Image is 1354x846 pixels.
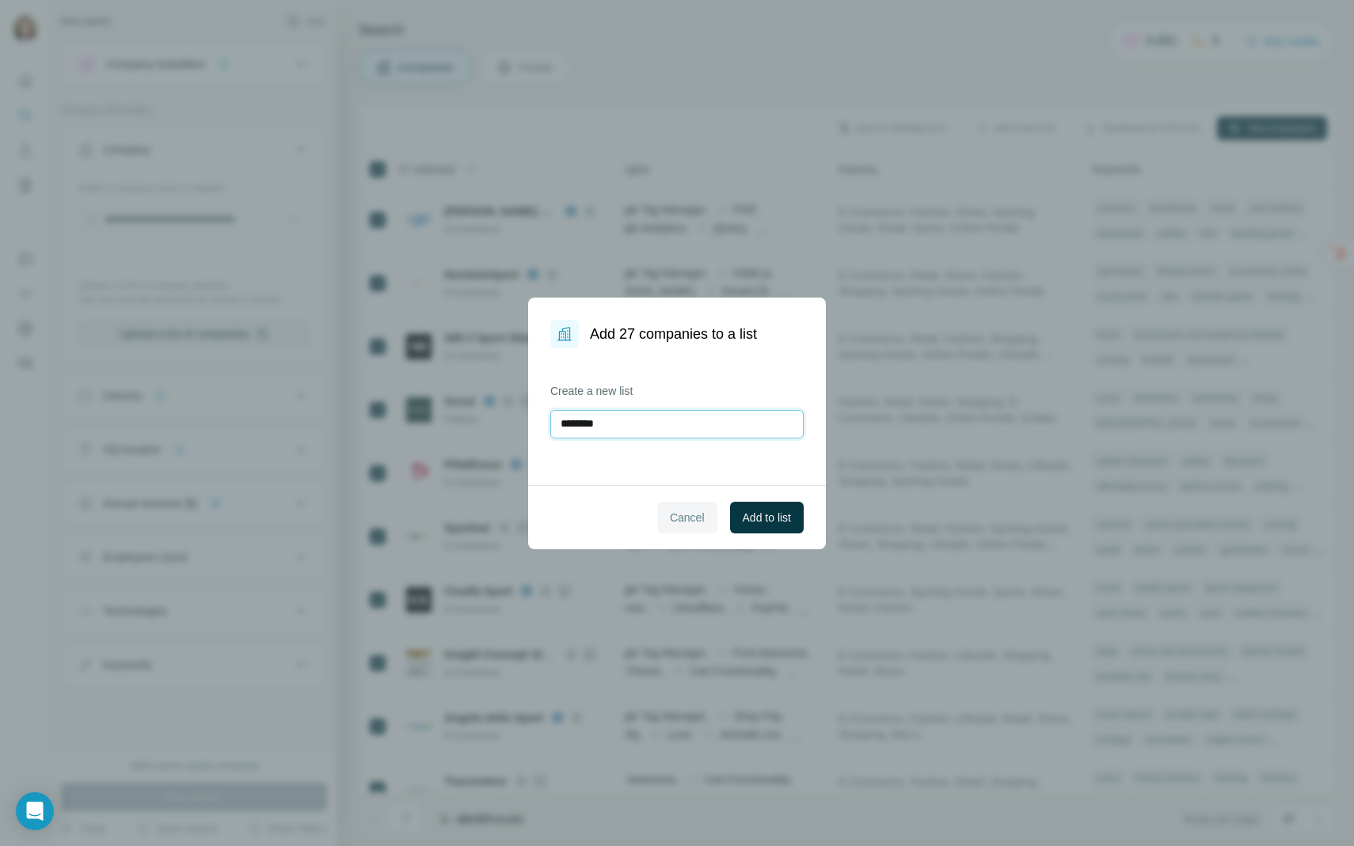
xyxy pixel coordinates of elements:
span: Add to list [743,510,791,525]
h1: Add 27 companies to a list [590,323,757,345]
div: Open Intercom Messenger [16,792,54,830]
label: Create a new list [550,383,804,399]
span: Cancel [670,510,705,525]
button: Add to list [730,502,804,533]
button: Cancel [657,502,717,533]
